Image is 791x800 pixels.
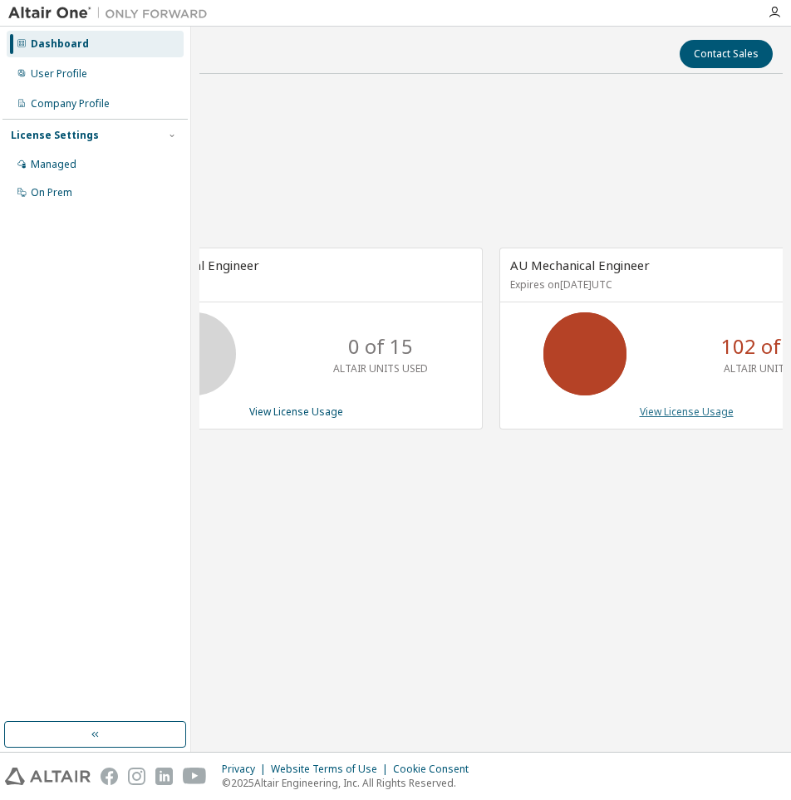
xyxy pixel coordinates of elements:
img: facebook.svg [101,768,118,785]
p: ALTAIR UNITS USED [333,361,428,375]
img: instagram.svg [128,768,145,785]
button: Contact Sales [680,40,773,68]
div: Company Profile [31,97,110,110]
span: AU Mechanical Engineer [510,257,650,273]
p: No Expiration [120,277,468,292]
div: Privacy [222,763,271,776]
img: linkedin.svg [155,768,173,785]
div: Website Terms of Use [271,763,393,776]
a: View License Usage [640,405,734,419]
p: © 2025 Altair Engineering, Inc. All Rights Reserved. [222,776,479,790]
div: Cookie Consent [393,763,479,776]
img: youtube.svg [183,768,207,785]
div: Managed [31,158,76,171]
div: On Prem [31,186,72,199]
a: View License Usage [249,405,343,419]
div: Dashboard [31,37,89,51]
p: 0 of 15 [348,332,413,361]
div: License Settings [11,129,99,142]
img: altair_logo.svg [5,768,91,785]
img: Altair One [8,5,216,22]
div: User Profile [31,67,87,81]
